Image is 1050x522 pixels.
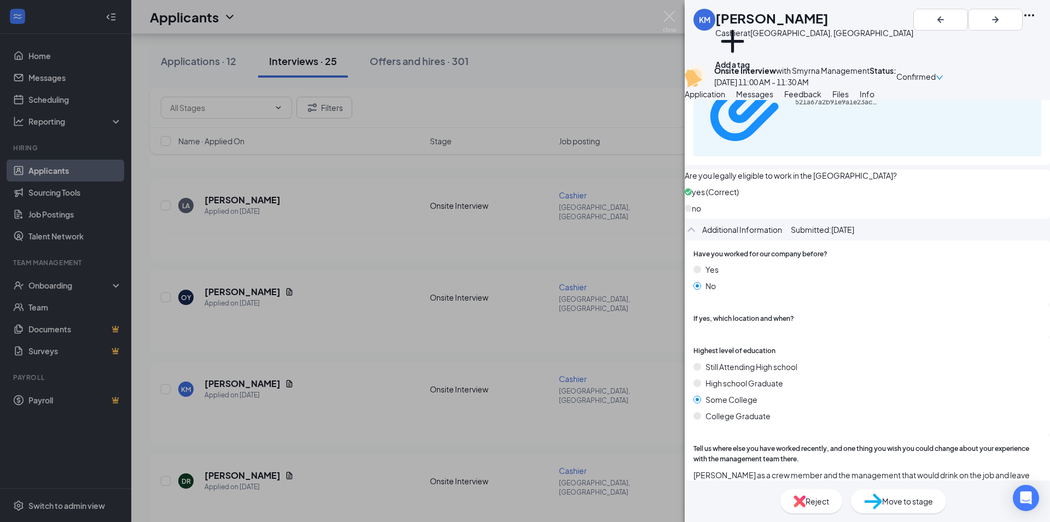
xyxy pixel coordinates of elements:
[702,224,782,236] div: Additional Information
[715,9,829,27] h1: [PERSON_NAME]
[715,24,750,71] button: PlusAdd a tag
[968,9,1023,31] button: ArrowRight
[715,24,750,58] svg: Plus
[913,9,968,31] button: ArrowLeftNew
[1023,9,1036,22] svg: Ellipses
[692,186,739,198] span: yes (Correct)
[685,223,698,236] svg: ChevronUp
[705,394,757,406] span: Some College
[685,169,1050,181] span: Are you legally eligible to work in the [GEOGRAPHIC_DATA]?
[860,89,874,99] span: Info
[700,55,877,151] a: Paperclip521a67a2b91e9a1e23ac4a42c96382ee.pdf
[791,224,831,236] span: Submitted:
[831,224,854,236] span: [DATE]
[705,377,783,389] span: High school Graduate
[896,71,936,83] span: Confirmed
[832,89,849,99] span: Files
[705,410,771,422] span: College Graduate
[784,89,821,99] span: Feedback
[693,444,1041,465] span: Tell us where else you have worked recently, and one thing you wish you could change about your e...
[685,89,725,99] span: Application
[715,27,913,38] div: Cashier at [GEOGRAPHIC_DATA], [GEOGRAPHIC_DATA]
[699,14,710,25] div: KM
[1013,485,1039,511] div: Open Intercom Messenger
[705,280,716,292] span: No
[936,74,943,81] span: down
[705,361,797,373] span: Still Attending High school
[795,98,877,107] div: 521a67a2b91e9a1e23ac4a42c96382ee.pdf
[714,66,776,75] b: Onsite Interview
[934,13,947,26] svg: ArrowLeftNew
[693,314,794,324] span: If yes, which location and when?
[806,495,829,507] span: Reject
[714,76,870,88] div: [DATE] 11:00 AM - 11:30 AM
[882,495,933,507] span: Move to stage
[870,65,896,88] div: Status :
[692,202,701,214] span: no
[700,55,795,150] svg: Paperclip
[705,263,719,275] span: Yes
[693,469,1041,493] span: [PERSON_NAME] as a crew member and the management that would drink on the job and leave you there...
[693,346,775,356] span: Highest level of education
[693,249,827,260] span: Have you worked for our company before?
[714,65,870,76] div: with Smyrna Management
[736,89,773,99] span: Messages
[989,13,1002,26] svg: ArrowRight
